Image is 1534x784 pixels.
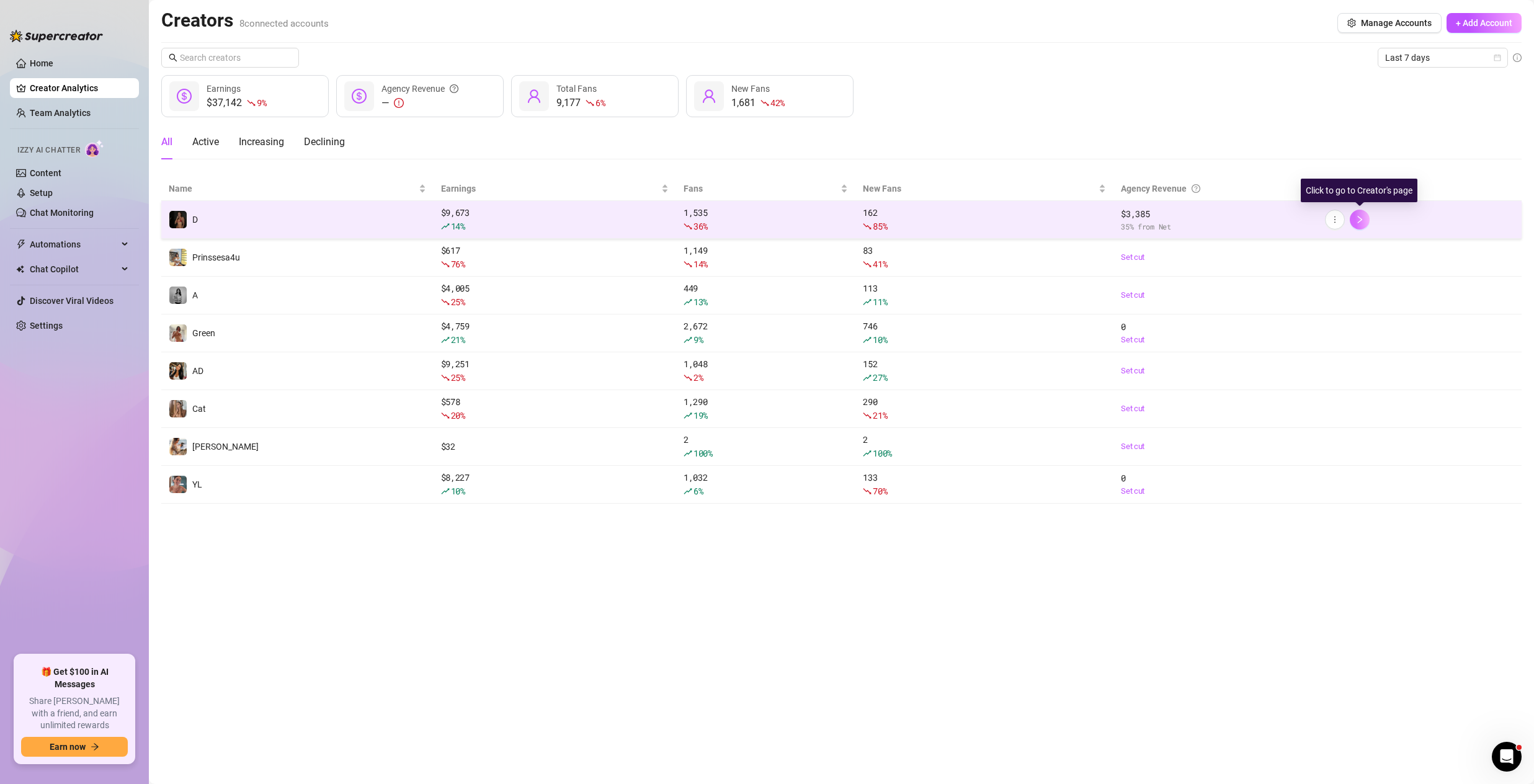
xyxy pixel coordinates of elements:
[441,244,669,271] div: $ 617
[30,208,94,218] a: Chat Monitoring
[863,282,1106,309] div: 113
[863,373,872,382] span: rise
[451,409,465,421] span: 20 %
[207,84,241,94] span: Earnings
[1121,440,1310,453] a: Set cut
[30,58,53,68] a: Home
[684,282,848,309] div: 449
[855,177,1113,201] th: New Fans
[863,395,1106,422] div: 290
[441,357,669,385] div: $ 9,251
[192,135,219,149] div: Active
[863,319,1106,347] div: 746
[381,82,458,96] div: Agency Revenue
[702,89,716,104] span: user
[731,96,785,110] div: 1,681
[556,96,605,110] div: 9,177
[770,97,785,109] span: 42 %
[192,479,202,489] span: YL
[50,742,86,752] span: Earn now
[1494,54,1501,61] span: calendar
[684,411,692,420] span: rise
[684,222,692,231] span: fall
[441,373,450,382] span: fall
[239,135,284,149] div: Increasing
[1121,471,1310,497] div: 0
[1447,13,1522,33] button: + Add Account
[30,108,91,118] a: Team Analytics
[441,260,450,269] span: fall
[693,258,708,270] span: 14 %
[169,287,187,304] img: A
[693,485,703,497] span: 6 %
[684,395,848,422] div: 1,290
[1121,403,1310,415] a: Set cut
[731,84,770,94] span: New Fans
[169,53,177,62] span: search
[586,99,594,107] span: fall
[863,260,872,269] span: fall
[1385,48,1501,67] span: Last 7 days
[684,260,692,269] span: fall
[434,177,676,201] th: Earnings
[684,206,848,233] div: 1,535
[352,89,367,104] span: dollar-circle
[30,259,118,279] span: Chat Copilot
[91,742,99,751] span: arrow-right
[863,298,872,306] span: rise
[873,409,887,421] span: 21 %
[16,265,24,274] img: Chat Copilot
[169,182,416,195] span: Name
[1492,742,1522,772] iframe: Intercom live chat
[441,336,450,344] span: rise
[684,182,838,195] span: Fans
[1513,53,1522,62] span: info-circle
[1350,210,1370,229] button: right
[441,298,450,306] span: fall
[441,182,659,195] span: Earnings
[684,471,848,498] div: 1,032
[169,400,187,417] img: Cat
[450,82,458,96] span: question-circle
[451,258,465,270] span: 76 %
[441,471,669,498] div: $ 8,227
[30,296,114,306] a: Discover Viral Videos
[676,177,855,201] th: Fans
[1361,18,1432,28] span: Manage Accounts
[394,98,404,108] span: exclamation-circle
[1121,289,1310,301] a: Set cut
[21,695,128,732] span: Share [PERSON_NAME] with a friend, and earn unlimited rewards
[1337,13,1442,33] button: Manage Accounts
[177,89,192,104] span: dollar-circle
[161,9,329,32] h2: Creators
[684,487,692,496] span: rise
[169,211,187,228] img: D
[684,336,692,344] span: rise
[169,324,187,342] img: Green
[1355,215,1364,224] span: right
[451,220,465,232] span: 14 %
[441,440,669,453] div: $ 32
[30,321,63,331] a: Settings
[873,447,892,459] span: 100 %
[684,433,848,460] div: 2
[863,433,1106,460] div: 2
[873,372,887,383] span: 27 %
[1121,485,1310,497] a: Set cut
[873,220,887,232] span: 85 %
[1121,221,1310,233] span: 35 % from Net
[441,487,450,496] span: rise
[161,177,434,201] th: Name
[684,373,692,382] span: fall
[863,357,1106,385] div: 152
[451,296,465,308] span: 25 %
[1121,207,1310,221] span: $ 3,385
[863,244,1106,271] div: 83
[192,252,240,262] span: Prinssesa4u
[441,282,669,309] div: $ 4,005
[684,319,848,347] div: 2,672
[381,96,458,110] div: —
[693,220,708,232] span: 36 %
[30,168,61,178] a: Content
[451,334,465,345] span: 21 %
